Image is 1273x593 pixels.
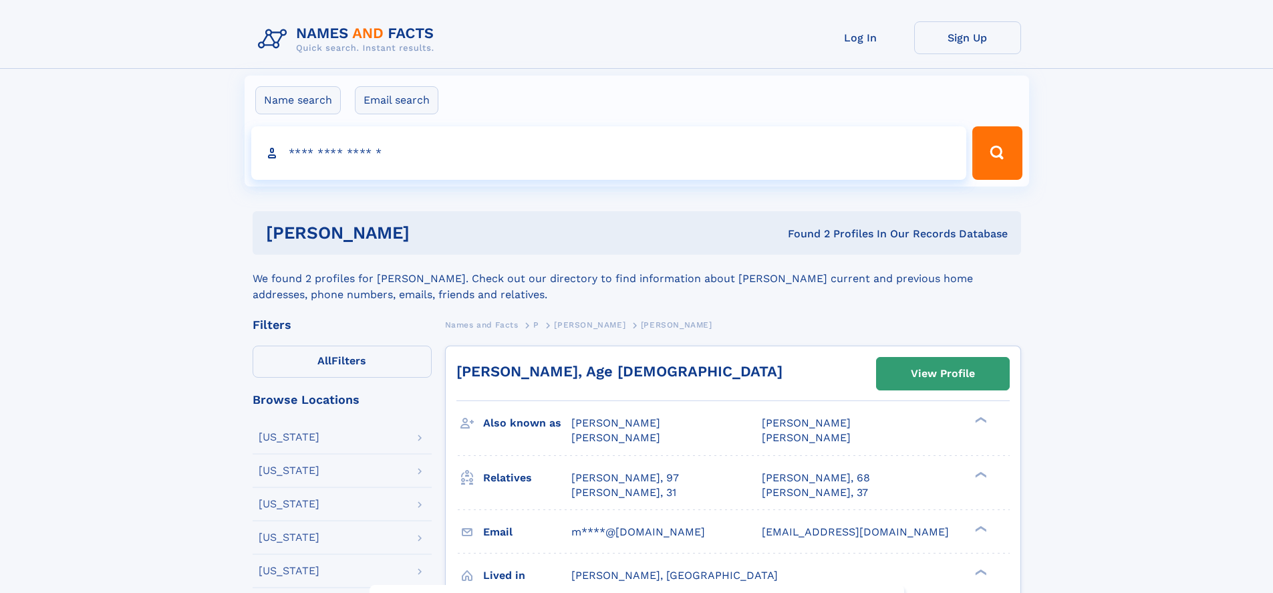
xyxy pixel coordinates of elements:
[483,564,571,587] h3: Lived in
[571,485,676,500] a: [PERSON_NAME], 31
[762,471,870,485] a: [PERSON_NAME], 68
[483,467,571,489] h3: Relatives
[259,499,319,509] div: [US_STATE]
[255,86,341,114] label: Name search
[355,86,438,114] label: Email search
[911,358,975,389] div: View Profile
[533,320,539,330] span: P
[259,532,319,543] div: [US_STATE]
[972,470,988,479] div: ❯
[914,21,1021,54] a: Sign Up
[641,320,712,330] span: [PERSON_NAME]
[762,525,949,538] span: [EMAIL_ADDRESS][DOMAIN_NAME]
[253,255,1021,303] div: We found 2 profiles for [PERSON_NAME]. Check out our directory to find information about [PERSON_...
[807,21,914,54] a: Log In
[483,521,571,544] h3: Email
[972,126,1022,180] button: Search Button
[571,417,660,429] span: [PERSON_NAME]
[266,225,599,241] h1: [PERSON_NAME]
[571,471,679,485] a: [PERSON_NAME], 97
[259,432,319,443] div: [US_STATE]
[599,227,1008,241] div: Found 2 Profiles In Our Records Database
[253,394,432,406] div: Browse Locations
[317,354,331,367] span: All
[259,465,319,476] div: [US_STATE]
[253,346,432,378] label: Filters
[253,319,432,331] div: Filters
[533,316,539,333] a: P
[972,524,988,533] div: ❯
[554,316,625,333] a: [PERSON_NAME]
[762,485,868,500] a: [PERSON_NAME], 37
[972,568,988,576] div: ❯
[445,316,519,333] a: Names and Facts
[877,358,1009,390] a: View Profile
[571,569,778,582] span: [PERSON_NAME], [GEOGRAPHIC_DATA]
[483,412,571,435] h3: Also known as
[259,566,319,576] div: [US_STATE]
[554,320,625,330] span: [PERSON_NAME]
[253,21,445,57] img: Logo Names and Facts
[972,416,988,425] div: ❯
[456,363,783,380] a: [PERSON_NAME], Age [DEMOGRAPHIC_DATA]
[251,126,967,180] input: search input
[571,431,660,444] span: [PERSON_NAME]
[762,431,851,444] span: [PERSON_NAME]
[762,417,851,429] span: [PERSON_NAME]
